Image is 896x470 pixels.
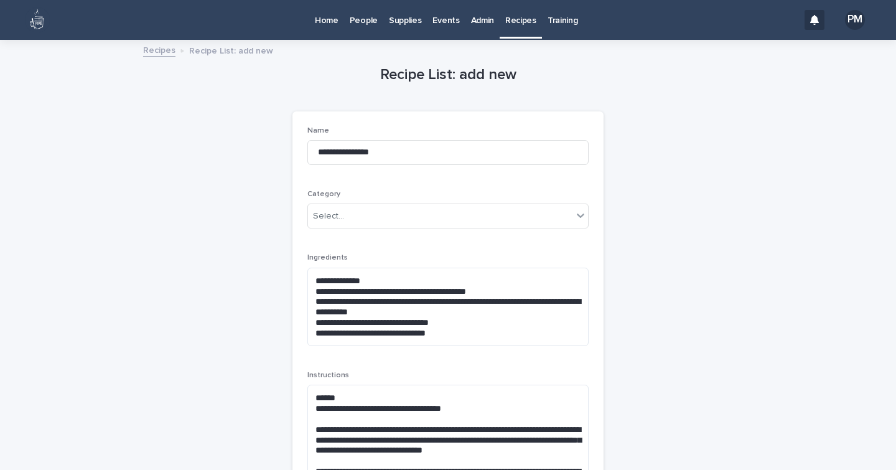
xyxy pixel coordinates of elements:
span: Name [307,127,329,134]
div: PM [845,10,865,30]
a: Recipes [143,42,175,57]
span: Category [307,190,340,198]
span: Instructions [307,372,349,379]
p: Recipe List: add new [189,43,273,57]
img: 80hjoBaRqlyywVK24fQd [25,7,50,32]
h1: Recipe List: add new [292,66,604,84]
span: Ingredients [307,254,348,261]
div: Select... [313,210,344,223]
